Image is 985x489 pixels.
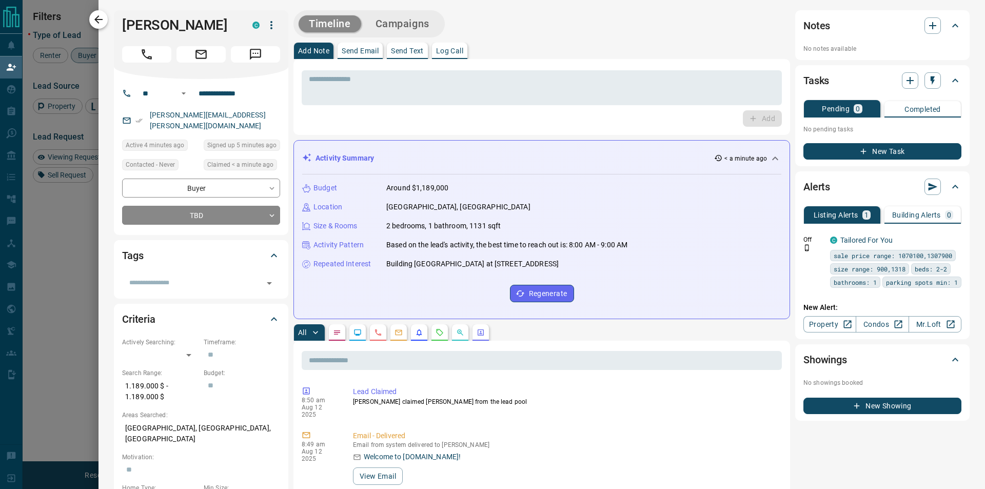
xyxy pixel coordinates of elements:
[892,211,941,219] p: Building Alerts
[803,179,830,195] h2: Alerts
[122,247,143,264] h2: Tags
[122,453,280,462] p: Motivation:
[909,316,961,332] a: Mr.Loft
[204,338,280,347] p: Timeframe:
[386,202,530,212] p: [GEOGRAPHIC_DATA], [GEOGRAPHIC_DATA]
[122,46,171,63] span: Call
[122,338,199,347] p: Actively Searching:
[803,316,856,332] a: Property
[204,368,280,378] p: Budget:
[803,347,961,372] div: Showings
[803,302,961,313] p: New Alert:
[122,17,237,33] h1: [PERSON_NAME]
[353,328,362,337] svg: Lead Browsing Activity
[830,237,837,244] div: condos.ca
[365,15,440,32] button: Campaigns
[122,410,280,420] p: Areas Searched:
[353,441,778,448] p: Email from system delivered to [PERSON_NAME]
[122,307,280,331] div: Criteria
[803,44,961,53] p: No notes available
[415,328,423,337] svg: Listing Alerts
[834,277,877,287] span: bathrooms: 1
[135,117,143,124] svg: Email Verified
[126,140,184,150] span: Active 4 minutes ago
[386,259,559,269] p: Building [GEOGRAPHIC_DATA] at [STREET_ADDRESS]
[436,328,444,337] svg: Requests
[386,221,501,231] p: 2 bedrooms, 1 bathroom, 1131 sqft
[313,183,337,193] p: Budget
[803,351,847,368] h2: Showings
[122,420,280,447] p: [GEOGRAPHIC_DATA], [GEOGRAPHIC_DATA], [GEOGRAPHIC_DATA]
[724,154,767,163] p: < a minute ago
[436,47,463,54] p: Log Call
[510,285,574,302] button: Regenerate
[814,211,858,219] p: Listing Alerts
[803,378,961,387] p: No showings booked
[176,46,226,63] span: Email
[302,397,338,404] p: 8:50 am
[302,448,338,462] p: Aug 12 2025
[150,111,266,130] a: [PERSON_NAME][EMAIL_ADDRESS][PERSON_NAME][DOMAIN_NAME]
[333,328,341,337] svg: Notes
[353,397,778,406] p: [PERSON_NAME] claimed [PERSON_NAME] from the lead pool
[313,240,364,250] p: Activity Pattern
[840,236,893,244] a: Tailored For You
[915,264,947,274] span: beds: 2-2
[386,183,448,193] p: Around $1,189,000
[803,72,829,89] h2: Tasks
[122,311,155,327] h2: Criteria
[904,106,941,113] p: Completed
[374,328,382,337] svg: Calls
[834,264,905,274] span: size range: 900,1318
[126,160,175,170] span: Contacted - Never
[122,140,199,154] div: Tue Aug 12 2025
[207,140,277,150] span: Signed up 5 minutes ago
[803,398,961,414] button: New Showing
[834,250,952,261] span: sale price range: 1070100,1307900
[456,328,464,337] svg: Opportunities
[803,235,824,244] p: Off
[342,47,379,54] p: Send Email
[262,276,277,290] button: Open
[803,68,961,93] div: Tasks
[302,441,338,448] p: 8:49 am
[313,259,371,269] p: Repeated Interest
[391,47,424,54] p: Send Text
[207,160,273,170] span: Claimed < a minute ago
[803,13,961,38] div: Notes
[886,277,958,287] span: parking spots min: 1
[231,46,280,63] span: Message
[386,240,627,250] p: Based on the lead's activity, the best time to reach out is: 8:00 AM - 9:00 AM
[803,143,961,160] button: New Task
[856,105,860,112] p: 0
[477,328,485,337] svg: Agent Actions
[395,328,403,337] svg: Emails
[252,22,260,29] div: condos.ca
[864,211,869,219] p: 1
[353,467,403,485] button: View Email
[353,431,778,441] p: Email - Delivered
[122,368,199,378] p: Search Range:
[122,179,280,198] div: Buyer
[856,316,909,332] a: Condos
[316,153,374,164] p: Activity Summary
[803,174,961,199] div: Alerts
[313,202,342,212] p: Location
[122,243,280,268] div: Tags
[204,159,280,173] div: Tue Aug 12 2025
[803,17,830,34] h2: Notes
[204,140,280,154] div: Tue Aug 12 2025
[178,87,190,100] button: Open
[822,105,850,112] p: Pending
[298,47,329,54] p: Add Note
[122,378,199,405] p: 1.189.000 $ - 1.189.000 $
[803,122,961,137] p: No pending tasks
[298,329,306,336] p: All
[364,452,461,462] p: Welcome to [DOMAIN_NAME]!
[122,206,280,225] div: TBD
[353,386,778,397] p: Lead Claimed
[302,149,781,168] div: Activity Summary< a minute ago
[803,244,811,251] svg: Push Notification Only
[947,211,951,219] p: 0
[299,15,361,32] button: Timeline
